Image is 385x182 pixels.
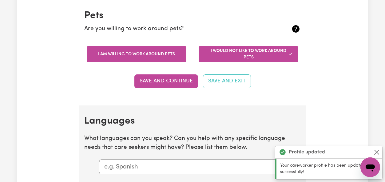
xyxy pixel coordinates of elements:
button: I would not like to work around pets [199,46,298,62]
h2: Pets [84,10,301,22]
iframe: Button to launch messaging window [360,157,380,177]
strong: Profile updated [289,148,325,156]
p: Your careworker profile has been updated successfully! [280,162,379,176]
button: Save and Exit [203,74,251,88]
input: e.g. Spanish [104,162,281,172]
button: Close [373,148,380,156]
button: Save and Continue [134,74,198,88]
p: Are you willing to work around pets? [84,25,265,34]
p: What languages can you speak? Can you help with any specific language needs that care seekers mig... [84,134,301,152]
h2: Languages [84,115,301,127]
button: I am willing to work around pets [87,46,186,62]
